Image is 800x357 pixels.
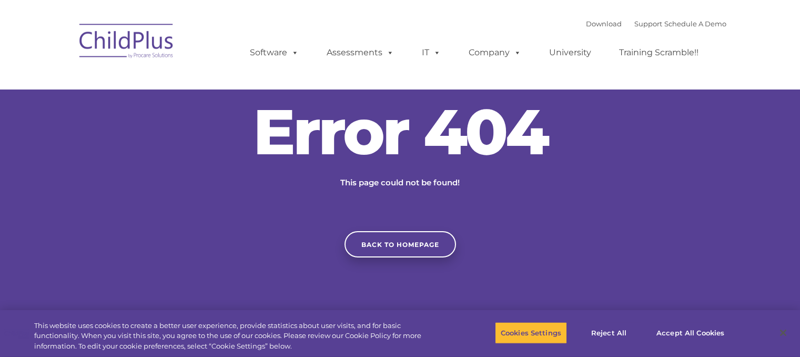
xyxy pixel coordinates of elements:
[576,322,642,344] button: Reject All
[34,321,440,352] div: This website uses cookies to create a better user experience, provide statistics about user visit...
[495,322,567,344] button: Cookies Settings
[74,16,179,69] img: ChildPlus by Procare Solutions
[586,19,622,28] a: Download
[290,176,511,189] p: This page could not be found!
[664,19,726,28] a: Schedule A Demo
[242,100,558,163] h2: Error 404
[539,42,602,63] a: University
[345,231,456,257] a: Back to homepage
[772,321,795,344] button: Close
[586,19,726,28] font: |
[316,42,404,63] a: Assessments
[458,42,532,63] a: Company
[239,42,309,63] a: Software
[609,42,709,63] a: Training Scramble!!
[634,19,662,28] a: Support
[651,322,730,344] button: Accept All Cookies
[411,42,451,63] a: IT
